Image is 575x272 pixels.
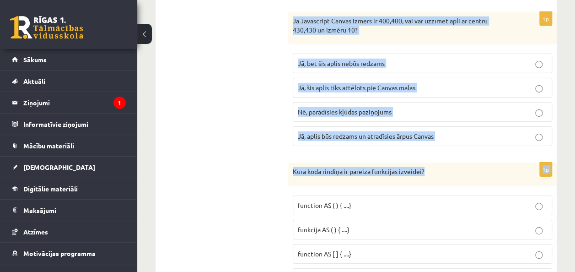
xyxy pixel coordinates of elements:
[535,85,543,92] input: Jā, šis aplis tiks attēlots pie Canvas malas
[298,59,385,67] span: Jā, bet šis aplis nebūs redzams
[12,49,126,70] a: Sākums
[23,114,126,135] legend: Informatīvie ziņojumi
[12,243,126,264] a: Motivācijas programma
[10,16,83,39] a: Rīgas 1. Tālmācības vidusskola
[23,77,45,85] span: Aktuāli
[293,167,506,176] p: Kura koda rindiņa ir pareiza funkcijas izveidei?
[298,225,349,234] span: funkcija AS ( ) { ....}
[298,108,392,116] span: Nē, parādīsies kļūdas paziņojums
[293,16,506,34] p: Ja Javascript Canvas izmērs ir 400,400, vai var uzzīmēt apli ar centru 430,430 un izmēru 10?
[23,249,96,257] span: Motivācijas programma
[535,203,543,210] input: function AS ( ) { ....}
[23,228,48,236] span: Atzīmes
[298,201,351,209] span: function AS ( ) { ....}
[12,114,126,135] a: Informatīvie ziņojumi
[113,97,126,109] i: 1
[535,109,543,117] input: Nē, parādīsies kļūdas paziņojums
[535,227,543,234] input: funkcija AS ( ) { ....}
[23,185,78,193] span: Digitālie materiāli
[12,92,126,113] a: Ziņojumi1
[12,135,126,156] a: Mācību materiāli
[23,55,47,64] span: Sākums
[23,92,126,113] legend: Ziņojumi
[298,83,415,92] span: Jā, šis aplis tiks attēlots pie Canvas malas
[535,251,543,259] input: function AS [ ] { ....}
[23,200,126,221] legend: Maksājumi
[12,71,126,92] a: Aktuāli
[539,11,552,26] p: 1p
[23,163,95,171] span: [DEMOGRAPHIC_DATA]
[298,132,434,140] span: Jā, aplis būs redzams un atradīsies ārpus Canvas
[12,157,126,178] a: [DEMOGRAPHIC_DATA]
[12,178,126,199] a: Digitālie materiāli
[535,134,543,141] input: Jā, aplis būs redzams un atradīsies ārpus Canvas
[23,141,74,150] span: Mācību materiāli
[535,61,543,68] input: Jā, bet šis aplis nebūs redzams
[12,200,126,221] a: Maksājumi
[539,162,552,177] p: 1p
[12,221,126,242] a: Atzīmes
[298,250,351,258] span: function AS [ ] { ....}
